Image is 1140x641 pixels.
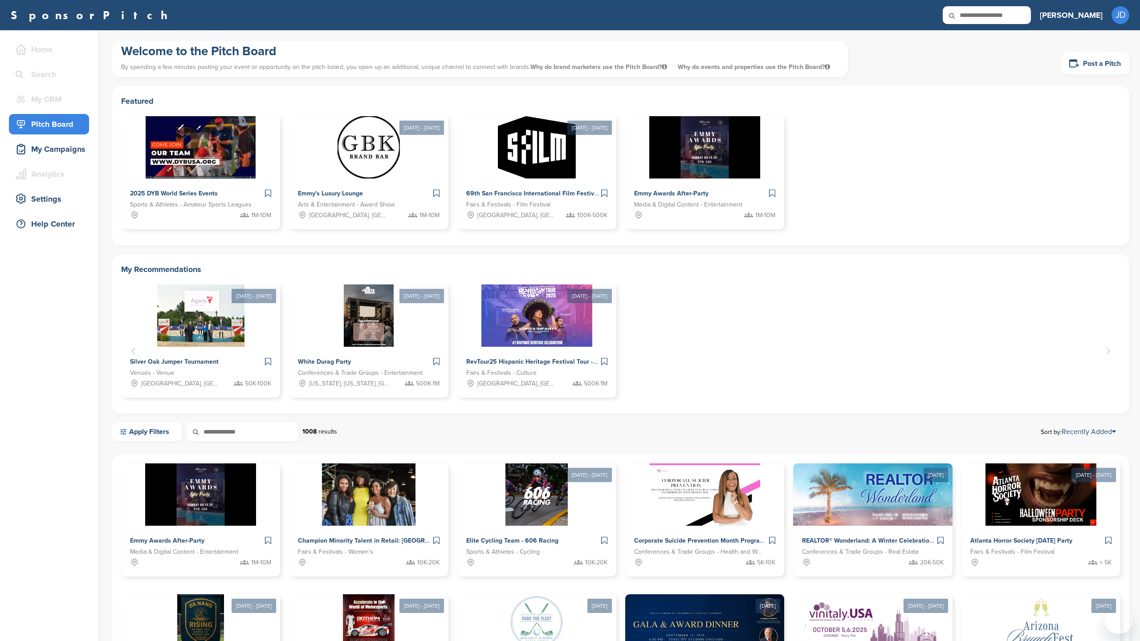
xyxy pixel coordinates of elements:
[344,284,393,347] img: Sponsorpitch &
[13,141,89,157] div: My Campaigns
[793,449,952,576] a: [DATE] Sponsorpitch & REALTOR® Wonderland: A Winter Celebration Conferences & Trade Groups - Real...
[9,114,89,134] a: Pitch Board
[457,270,616,398] a: [DATE] - [DATE] Sponsorpitch & RevTour25 Hispanic Heritage Festival Tour - ft. Grammy Nominated [...
[309,211,390,220] span: [GEOGRAPHIC_DATA], [GEOGRAPHIC_DATA]
[466,200,550,210] span: Fairs & Festivals - Film Festival
[251,211,271,220] span: 1M-10M
[322,463,415,526] img: Sponsorpitch &
[755,211,775,220] span: 1M-10M
[121,270,280,398] a: [DATE] - [DATE] Sponsorpitch & Silver Oak Jumper Tournament Venues - Venue [GEOGRAPHIC_DATA], [GE...
[298,190,363,197] span: Emmy's Luxury Lounge
[289,270,448,398] a: [DATE] - [DATE] Sponsorpitch & White Durag Party Conferences & Trade Groups - Entertainment [US_S...
[232,289,276,303] div: [DATE] - [DATE]
[466,190,599,197] span: 69th San Francisco International Film Festival
[1102,345,1114,357] button: Next slide
[121,263,1120,276] h2: My Recommendations
[13,41,89,57] div: Home
[1099,558,1111,568] span: < 5K
[9,64,89,85] a: Search
[13,166,89,182] div: Analytics
[970,537,1072,544] span: Atlanta Horror Society [DATE] Party
[121,95,1120,107] h2: Featured
[298,358,351,365] span: White Durag Party
[9,89,89,110] a: My CRM
[112,422,182,441] a: Apply Filters
[802,537,933,544] span: REALTOR® Wonderland: A Winter Celebration
[567,289,612,303] div: [DATE] - [DATE]
[567,468,612,482] div: [DATE] - [DATE]
[289,284,448,398] div: 2 of 3
[232,599,276,613] div: [DATE] - [DATE]
[634,190,708,197] span: Emmy Awards After-Party
[9,164,89,184] a: Analytics
[1062,427,1116,436] a: Recently Added
[466,358,823,365] span: RevTour25 Hispanic Heritage Festival Tour - ft. Grammy Nominated [PERSON_NAME] and Comedy Central...
[251,558,271,568] span: 1M-10M
[457,284,616,398] div: 3 of 3
[121,43,839,59] h1: Welcome to the Pitch Board
[477,211,558,220] span: [GEOGRAPHIC_DATA], [GEOGRAPHIC_DATA]
[924,468,948,482] div: [DATE]
[121,284,280,398] div: 1 of 3
[920,558,944,568] span: 20K-50K
[634,537,845,544] span: Corporate Suicide Prevention Month Programming with [PERSON_NAME]
[399,121,444,135] div: [DATE] - [DATE]
[1040,5,1103,25] a: [PERSON_NAME]
[584,379,607,389] span: 500K-1M
[121,116,280,229] a: Sponsorpitch & 2025 DYB World Series Events Sports & Athletes - Amateur Sports Leagues 1M-10M
[130,200,252,210] span: Sports & Athletes - Amateur Sports Leagues
[298,200,395,210] span: Arts & Entertainment - Award Show
[11,9,173,21] a: SponsorPitch
[127,345,140,357] button: Previous slide
[338,116,400,179] img: Sponsorpitch &
[634,547,762,557] span: Conferences & Trade Groups - Health and Wellness
[1062,53,1129,74] a: Post a Pitch
[399,599,444,613] div: [DATE] - [DATE]
[802,547,919,557] span: Conferences & Trade Groups - Real Estate
[130,190,218,197] span: 2025 DYB World Series Events
[757,558,775,568] span: 5K-10K
[585,558,607,568] span: 10K-20K
[625,116,784,229] a: Sponsorpitch & Emmy Awards After-Party Media & Digital Content - Entertainment 1M-10M
[130,537,204,544] span: Emmy Awards After-Party
[9,139,89,159] a: My Campaigns
[567,121,612,135] div: [DATE] - [DATE]
[1091,599,1116,613] div: [DATE]
[298,368,423,378] span: Conferences & Trade Groups - Entertainment
[793,463,953,526] img: Sponsorpitch &
[399,289,444,303] div: [DATE] - [DATE]
[466,537,558,544] span: Elite Cycling Team - 606 Racing
[146,116,256,179] img: Sponsorpitch &
[9,39,89,60] a: Home
[298,537,621,544] span: Champion Minority Talent in Retail: [GEOGRAPHIC_DATA], [GEOGRAPHIC_DATA] & [GEOGRAPHIC_DATA] 2025
[13,66,89,82] div: Search
[130,358,219,365] span: Silver Oak Jumper Tournament
[289,102,448,229] a: [DATE] - [DATE] Sponsorpitch & Emmy's Luxury Lounge Arts & Entertainment - Award Show [GEOGRAPHIC...
[130,368,174,378] span: Venues - Venue
[466,368,537,378] span: Fairs & Festivals - Culture
[145,463,256,526] img: Sponsorpitch &
[1104,605,1133,634] iframe: Button to launch messaging window
[985,463,1096,526] img: Sponsorpitch &
[457,449,616,576] a: [DATE] - [DATE] Sponsorpitch & Elite Cycling Team - 606 Racing Sports & Athletes - Cycling 10K-20K
[457,102,616,229] a: [DATE] - [DATE] Sponsorpitch & 69th San Francisco International Film Festival Fairs & Festivals -...
[970,547,1054,557] span: Fairs & Festivals - Film Festival
[298,547,373,557] span: Fairs & Festivals - Women's
[13,216,89,232] div: Help Center
[157,284,244,347] img: Sponsorpitch &
[577,211,607,220] span: 100K-500K
[477,379,558,389] span: [GEOGRAPHIC_DATA], [GEOGRAPHIC_DATA], [GEOGRAPHIC_DATA], [GEOGRAPHIC_DATA], [GEOGRAPHIC_DATA], [G...
[678,63,830,71] span: Why do events and properties use the Pitch Board?
[649,116,760,179] img: Sponsorpitch &
[634,200,742,210] span: Media & Digital Content - Entertainment
[121,59,839,75] p: By spending a few minutes posting your event or opportunity on the pitch board, you open up an ad...
[9,214,89,234] a: Help Center
[13,91,89,107] div: My CRM
[245,379,271,389] span: 50K-100K
[587,599,612,613] div: [DATE]
[13,191,89,207] div: Settings
[498,116,576,179] img: Sponsorpitch &
[756,599,780,613] div: [DATE]
[1071,468,1116,482] div: [DATE] - [DATE]
[419,211,440,220] span: 1M-10M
